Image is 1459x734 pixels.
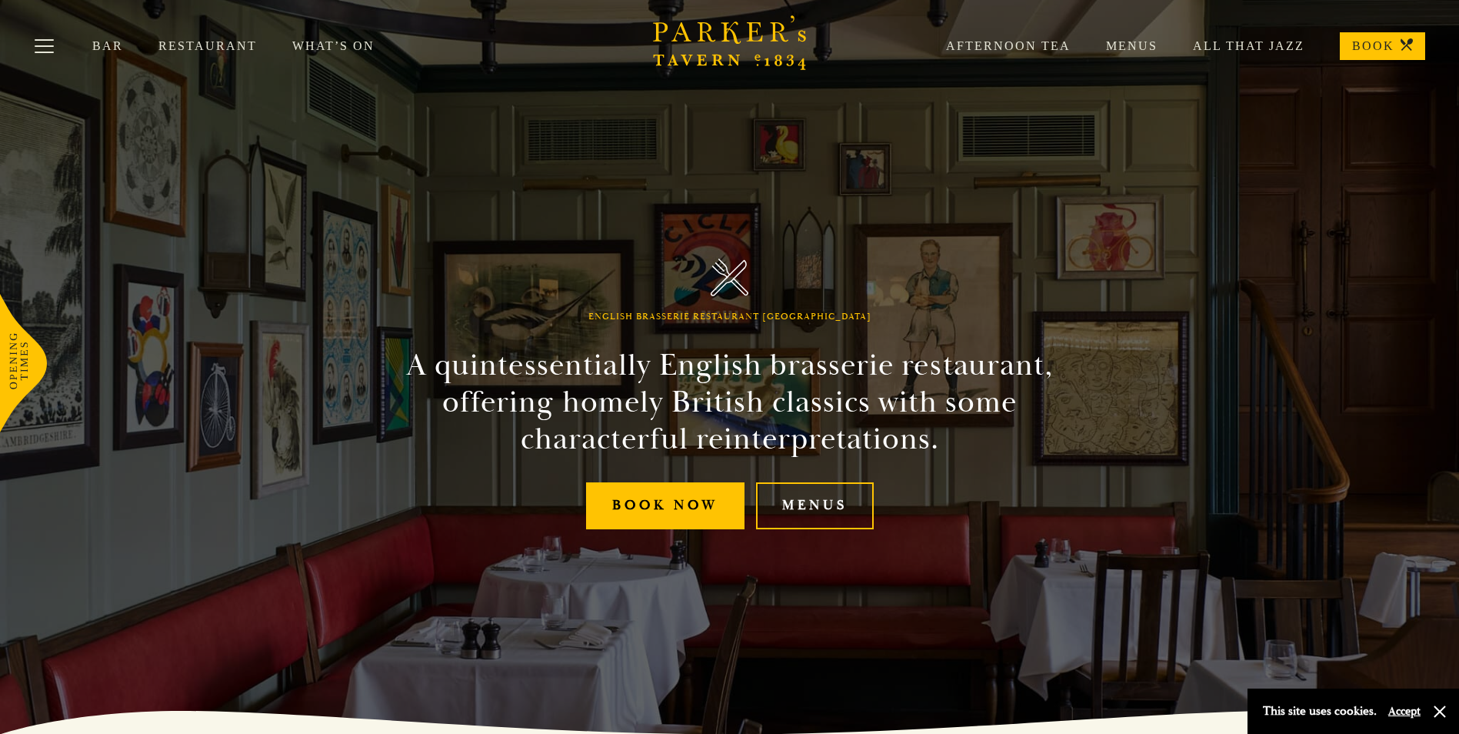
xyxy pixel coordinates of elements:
img: Parker's Tavern Brasserie Cambridge [711,259,748,296]
h1: English Brasserie Restaurant [GEOGRAPHIC_DATA] [588,312,871,322]
p: This site uses cookies. [1263,700,1377,722]
button: Accept [1388,704,1421,719]
h2: A quintessentially English brasserie restaurant, offering homely British classics with some chara... [379,347,1081,458]
a: Book Now [586,482,744,529]
button: Close and accept [1432,704,1447,719]
a: Menus [756,482,874,529]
